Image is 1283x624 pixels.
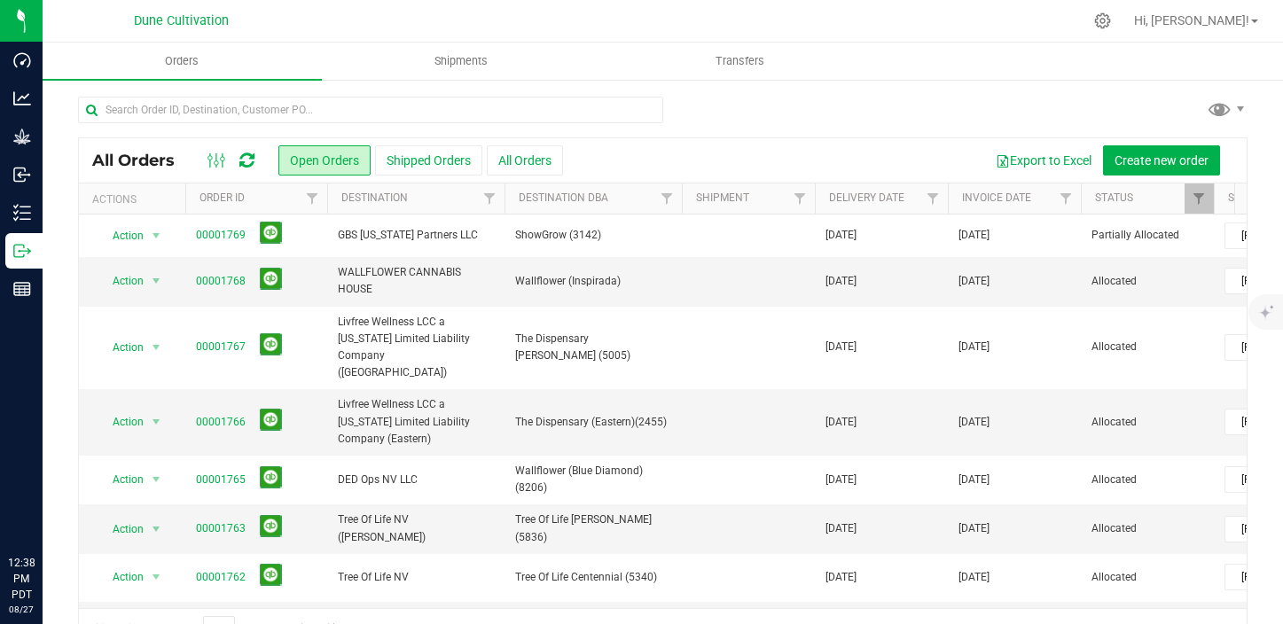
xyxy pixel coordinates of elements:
[196,520,246,537] a: 00001763
[145,565,168,589] span: select
[338,314,494,382] span: Livfree Wellness LCC a [US_STATE] Limited Liability Company ([GEOGRAPHIC_DATA])
[1091,273,1203,290] span: Allocated
[825,569,857,586] span: [DATE]
[958,520,990,537] span: [DATE]
[515,331,671,364] span: The Dispensary [PERSON_NAME] (5005)
[919,183,948,214] a: Filter
[13,242,31,260] inline-svg: Outbound
[196,472,246,488] a: 00001765
[515,511,671,545] span: Tree Of Life [PERSON_NAME] (5836)
[829,191,904,204] a: Delivery Date
[515,463,671,496] span: Wallflower (Blue Diamond) (8206)
[692,53,788,69] span: Transfers
[196,414,246,431] a: 00001766
[199,191,245,204] a: Order ID
[958,569,990,586] span: [DATE]
[13,166,31,183] inline-svg: Inbound
[825,227,857,244] span: [DATE]
[696,191,749,204] a: Shipment
[338,264,494,298] span: WALLFLOWER CANNABIS HOUSE
[1091,227,1203,244] span: Partially Allocated
[97,409,145,434] span: Action
[141,53,223,69] span: Orders
[8,603,35,616] p: 08/27
[97,467,145,492] span: Action
[13,128,31,145] inline-svg: Grow
[298,183,327,214] a: Filter
[962,191,1031,204] a: Invoice Date
[958,472,990,488] span: [DATE]
[1134,13,1249,27] span: Hi, [PERSON_NAME]!
[515,273,671,290] span: Wallflower (Inspirada)
[1091,414,1203,431] span: Allocated
[145,223,168,248] span: select
[825,273,857,290] span: [DATE]
[825,520,857,537] span: [DATE]
[13,90,31,107] inline-svg: Analytics
[97,565,145,589] span: Action
[984,145,1103,175] button: Export to Excel
[1185,183,1214,214] a: Filter
[958,339,990,355] span: [DATE]
[515,569,671,586] span: Tree Of Life Centennial (5340)
[18,482,71,535] iframe: Resource center
[145,517,168,542] span: select
[145,335,168,360] span: select
[1228,191,1281,204] a: Sales Rep
[958,227,990,244] span: [DATE]
[825,339,857,355] span: [DATE]
[1091,472,1203,488] span: Allocated
[1091,569,1203,586] span: Allocated
[338,569,494,586] span: Tree Of Life NV
[145,409,168,434] span: select
[196,273,246,290] a: 00001768
[825,472,857,488] span: [DATE]
[338,396,494,448] span: Livfree Wellness LCC a [US_STATE] Limited Liability Company (Eastern)
[475,183,505,214] a: Filter
[13,204,31,222] inline-svg: Inventory
[653,183,682,214] a: Filter
[341,191,408,204] a: Destination
[196,227,246,244] a: 00001769
[13,280,31,298] inline-svg: Reports
[825,414,857,431] span: [DATE]
[1091,520,1203,537] span: Allocated
[487,145,563,175] button: All Orders
[515,227,671,244] span: ShowGrow (3142)
[196,339,246,355] a: 00001767
[13,51,31,69] inline-svg: Dashboard
[1052,183,1081,214] a: Filter
[515,414,671,431] span: The Dispensary (Eastern)(2455)
[1091,339,1203,355] span: Allocated
[97,223,145,248] span: Action
[338,227,494,244] span: GBS [US_STATE] Partners LLC
[92,151,192,170] span: All Orders
[97,517,145,542] span: Action
[411,53,512,69] span: Shipments
[375,145,482,175] button: Shipped Orders
[601,43,880,80] a: Transfers
[97,269,145,293] span: Action
[322,43,601,80] a: Shipments
[1091,12,1114,29] div: Manage settings
[145,467,168,492] span: select
[8,555,35,603] p: 12:38 PM PDT
[1115,153,1209,168] span: Create new order
[92,193,178,206] div: Actions
[43,43,322,80] a: Orders
[134,13,229,28] span: Dune Cultivation
[786,183,815,214] a: Filter
[958,273,990,290] span: [DATE]
[338,511,494,545] span: Tree Of Life NV ([PERSON_NAME])
[145,269,168,293] span: select
[78,97,663,123] input: Search Order ID, Destination, Customer PO...
[958,414,990,431] span: [DATE]
[1095,191,1133,204] a: Status
[97,335,145,360] span: Action
[1103,145,1220,175] button: Create new order
[196,569,246,586] a: 00001762
[338,472,494,488] span: DED Ops NV LLC
[278,145,371,175] button: Open Orders
[519,191,608,204] a: Destination DBA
